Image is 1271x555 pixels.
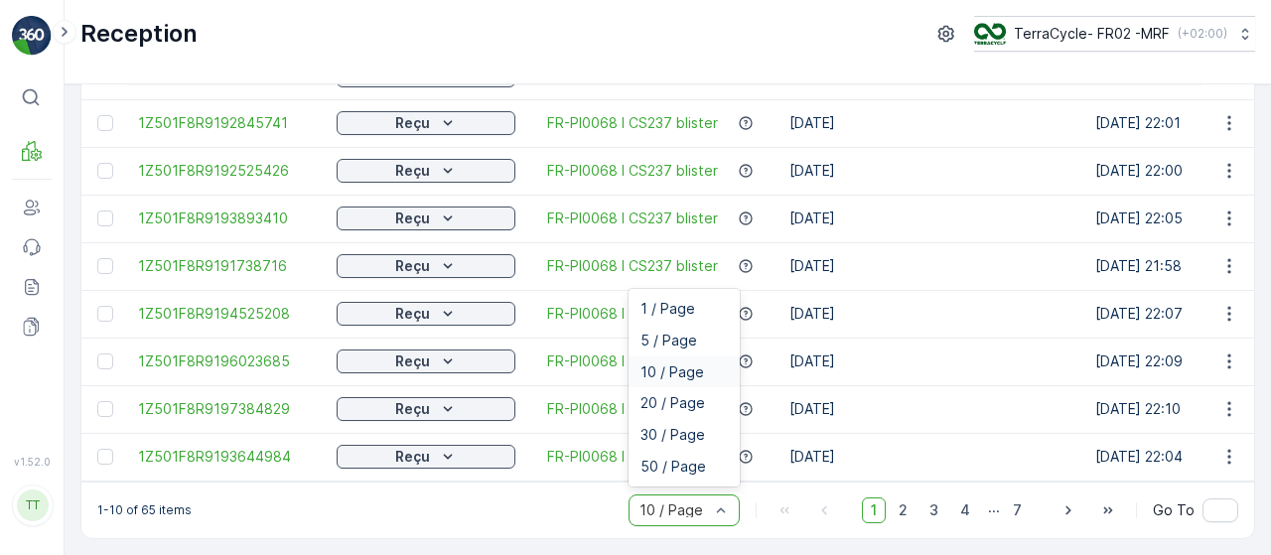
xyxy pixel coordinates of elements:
[640,459,706,475] span: 50 / Page
[640,427,705,443] span: 30 / Page
[779,290,1085,338] td: [DATE]
[779,195,1085,242] td: [DATE]
[138,208,317,228] a: 1Z501F8R9193893410
[97,115,113,131] div: Toggle Row Selected
[547,304,718,324] a: FR-PI0068 I CS237 blister
[547,113,718,133] a: FR-PI0068 I CS237 blister
[337,302,515,326] button: Reçu
[890,497,917,523] span: 2
[138,113,317,133] a: 1Z501F8R9192845741
[138,304,317,324] a: 1Z501F8R9194525208
[97,449,113,465] div: Toggle Row Selected
[395,399,430,419] p: Reçu
[337,445,515,469] button: Reçu
[640,395,705,411] span: 20 / Page
[395,447,430,467] p: Reçu
[547,399,718,419] a: FR-PI0068 I CS237 blister
[779,338,1085,385] td: [DATE]
[97,353,113,369] div: Toggle Row Selected
[779,99,1085,147] td: [DATE]
[779,385,1085,433] td: [DATE]
[97,306,113,322] div: Toggle Row Selected
[97,258,113,274] div: Toggle Row Selected
[337,254,515,278] button: Reçu
[97,210,113,226] div: Toggle Row Selected
[1004,497,1031,523] span: 7
[640,333,697,348] span: 5 / Page
[80,18,198,50] p: Reception
[951,497,979,523] span: 4
[138,399,317,419] a: 1Z501F8R9197384829
[1014,24,1170,44] p: TerraCycle- FR02 -MRF
[12,472,52,539] button: TT
[779,242,1085,290] td: [DATE]
[337,397,515,421] button: Reçu
[138,447,317,467] a: 1Z501F8R9193644984
[640,301,695,317] span: 1 / Page
[97,502,192,518] p: 1-10 of 65 items
[97,163,113,179] div: Toggle Row Selected
[395,351,430,371] p: Reçu
[1153,500,1195,520] span: Go To
[395,304,430,324] p: Reçu
[395,256,430,276] p: Reçu
[395,113,430,133] p: Reçu
[395,208,430,228] p: Reçu
[547,161,718,181] a: FR-PI0068 I CS237 blister
[920,497,947,523] span: 3
[1178,26,1227,42] p: ( +02:00 )
[547,256,718,276] a: FR-PI0068 I CS237 blister
[862,497,886,523] span: 1
[395,161,430,181] p: Reçu
[988,497,1000,523] p: ...
[547,447,718,467] a: FR-PI0068 I CS237 blister
[974,16,1255,52] button: TerraCycle- FR02 -MRF(+02:00)
[12,456,52,468] span: v 1.52.0
[779,433,1085,481] td: [DATE]
[974,23,1006,45] img: terracycle.png
[138,351,317,371] a: 1Z501F8R9196023685
[640,364,704,380] span: 10 / Page
[337,207,515,230] button: Reçu
[547,208,718,228] a: FR-PI0068 I CS237 blister
[138,161,317,181] a: 1Z501F8R9192525426
[17,489,49,521] div: TT
[337,159,515,183] button: Reçu
[779,147,1085,195] td: [DATE]
[97,401,113,417] div: Toggle Row Selected
[337,349,515,373] button: Reçu
[337,111,515,135] button: Reçu
[547,351,718,371] a: FR-PI0068 I CS237 blister
[12,16,52,56] img: logo
[138,256,317,276] a: 1Z501F8R9191738716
